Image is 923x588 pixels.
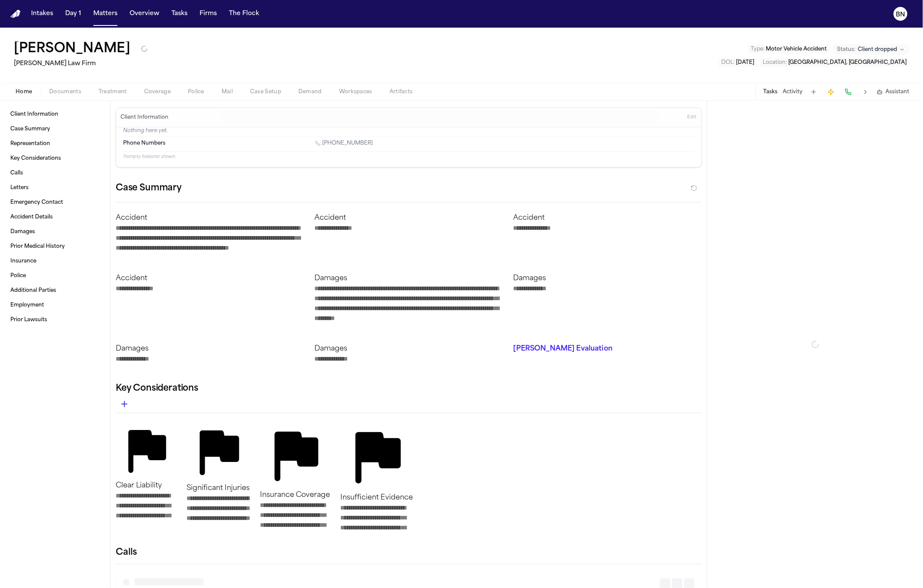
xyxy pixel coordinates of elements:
[7,210,103,224] a: Accident Details
[168,6,191,22] button: Tasks
[7,240,103,253] a: Prior Medical History
[7,313,103,327] a: Prior Lawsuits
[7,225,103,239] a: Damages
[123,140,165,147] span: Phone Numbers
[7,181,103,195] a: Letters
[28,6,57,22] button: Intakes
[514,213,702,223] p: Accident
[116,344,304,354] p: Damages
[7,254,103,268] a: Insurance
[250,89,281,95] span: Case Setup
[187,483,250,493] p: Significant Injuries
[314,273,503,284] p: Damages
[10,10,21,18] a: Home
[340,493,413,503] p: Insufficient Evidence
[788,60,907,65] span: [GEOGRAPHIC_DATA], [GEOGRAPHIC_DATA]
[7,269,103,283] a: Police
[390,89,413,95] span: Artifacts
[62,6,85,22] button: Day 1
[314,213,503,223] p: Accident
[7,166,103,180] a: Calls
[825,86,837,98] button: Create Immediate Task
[315,140,373,147] a: Call 1 (512) 718-1635
[14,59,148,69] h2: [PERSON_NAME] Law Firm
[314,344,503,354] p: Damages
[763,60,787,65] span: Location :
[833,44,909,55] button: Change status from Client dropped
[222,89,233,95] span: Mail
[298,89,322,95] span: Demand
[783,89,802,95] button: Activity
[123,127,695,136] p: Nothing here yet.
[116,213,304,223] p: Accident
[14,41,130,57] h1: [PERSON_NAME]
[188,89,204,95] span: Police
[260,490,330,500] p: Insurance Coverage
[225,6,263,22] button: The Flock
[808,86,820,98] button: Add Task
[116,481,176,491] p: Clear Liability
[885,89,909,95] span: Assistant
[877,89,909,95] button: Assistant
[837,46,855,53] span: Status:
[842,86,854,98] button: Make a Call
[196,6,220,22] button: Firms
[7,196,103,209] a: Emergency Contact
[763,89,777,95] button: Tasks
[116,181,181,195] h2: Case Summary
[736,60,754,65] span: [DATE]
[116,547,702,559] h2: Calls
[514,344,702,354] p: [PERSON_NAME] Evaluation
[721,60,735,65] span: DOL :
[685,111,699,124] button: Edit
[748,45,829,54] button: Edit Type: Motor Vehicle Accident
[751,47,764,52] span: Type :
[760,58,909,67] button: Edit Location: Austin, TX
[119,114,170,121] h3: Client Information
[98,89,127,95] span: Treatment
[7,284,103,297] a: Additional Parties
[7,122,103,136] a: Case Summary
[123,154,695,160] p: 11 empty fields not shown.
[7,152,103,165] a: Key Considerations
[766,47,827,52] span: Motor Vehicle Accident
[14,41,130,57] button: Edit matter name
[7,137,103,151] a: Representation
[687,114,696,120] span: Edit
[719,58,757,67] button: Edit DOL: 2025-05-07
[858,46,897,53] span: Client dropped
[126,6,163,22] button: Overview
[7,298,103,312] a: Employment
[90,6,121,22] button: Matters
[16,89,32,95] span: Home
[144,89,171,95] span: Coverage
[116,382,702,395] h2: Key Considerations
[514,273,702,284] p: Damages
[10,10,21,18] img: Finch Logo
[116,273,304,284] p: Accident
[339,89,372,95] span: Workspaces
[49,89,81,95] span: Documents
[7,107,103,121] a: Client Information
